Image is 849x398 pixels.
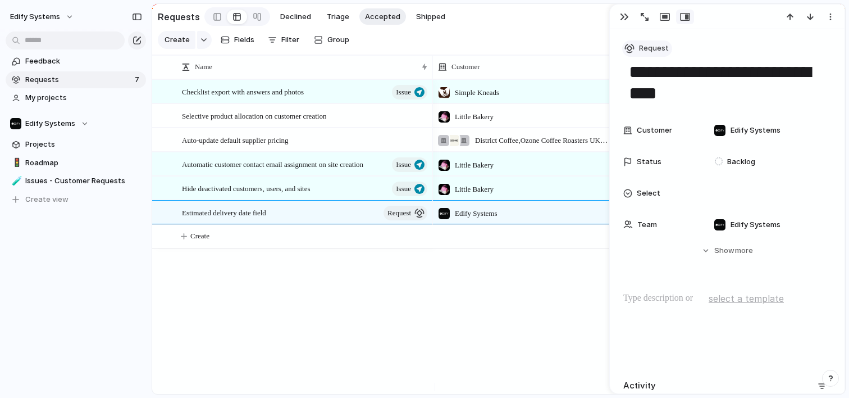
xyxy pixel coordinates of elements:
h2: Requests [158,10,200,24]
span: Checklist export with answers and photos [182,85,304,98]
div: 🚦 [12,156,20,169]
button: Create view [6,191,146,208]
span: Team [637,219,657,230]
button: Edify Systems [6,115,146,132]
button: Issue [392,182,427,196]
button: 🚦 [10,157,21,169]
span: Declined [280,11,311,22]
span: Projects [25,139,142,150]
span: Shipped [416,11,445,22]
button: Declined [275,8,317,25]
span: Edify Systems [10,11,60,22]
span: Group [327,34,349,46]
span: Estimated delivery date field [182,206,266,219]
button: Fields [216,31,259,49]
span: Issues - Customer Requests [25,175,142,187]
span: District Coffee , Ozone Coffee Roasters UK Ltd , [PERSON_NAME] [475,135,609,146]
a: Feedback [6,53,146,70]
span: Feedback [25,56,142,67]
span: Little Bakery [455,111,494,123]
span: Edify Systems [731,125,780,136]
button: Accepted [359,8,406,25]
span: Requests [25,74,131,85]
span: Create [165,34,190,46]
span: Create [190,230,209,242]
button: Group [308,31,355,49]
a: Projects [6,136,146,153]
button: Edify Systems [5,8,80,26]
span: Automatic customer contact email assignment on site creation [182,157,363,170]
button: Showmore [623,241,831,261]
span: Show [714,245,734,256]
button: Create [158,31,195,49]
span: Fields [234,34,254,46]
span: more [735,245,753,256]
a: 🚦Roadmap [6,155,146,171]
span: select a template [709,292,784,305]
span: Status [637,156,661,168]
span: Request [639,43,669,54]
span: Customer [451,61,480,73]
span: Backlog [727,156,755,168]
a: Requests7 [6,71,146,88]
span: Auto-update default supplier pricing [182,133,289,146]
span: Hide deactivated customers, users, and sites [182,182,311,195]
span: Little Bakery [455,184,494,195]
span: Selective product allocation on customer creation [182,109,326,122]
span: Simple Kneads [455,87,499,98]
span: Little Bakery [455,160,494,171]
span: Create view [25,194,69,205]
button: Issue [392,85,427,99]
span: Customer [637,125,672,136]
span: Edify Systems [731,219,780,230]
button: Issue [392,157,427,172]
button: Request [622,40,672,57]
span: Edify Systems [25,118,75,129]
button: request [384,206,427,220]
button: Shipped [410,8,451,25]
div: 🧪 [12,175,20,188]
span: Issue [396,157,411,173]
button: Filter [263,31,304,49]
span: Edify Systems [455,208,497,219]
button: select a template [707,290,786,307]
span: Accepted [365,11,400,22]
a: My projects [6,89,146,106]
span: Select [637,188,660,199]
a: 🧪Issues - Customer Requests [6,173,146,189]
span: 7 [135,74,141,85]
span: Issue [396,84,411,100]
span: Issue [396,181,411,197]
span: My projects [25,92,142,103]
span: Filter [281,34,299,46]
span: Triage [327,11,349,22]
span: Roadmap [25,157,142,169]
span: Name [195,61,212,73]
h2: Activity [623,379,656,392]
button: 🧪 [10,175,21,187]
button: Triage [321,8,355,25]
span: request [387,205,411,221]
